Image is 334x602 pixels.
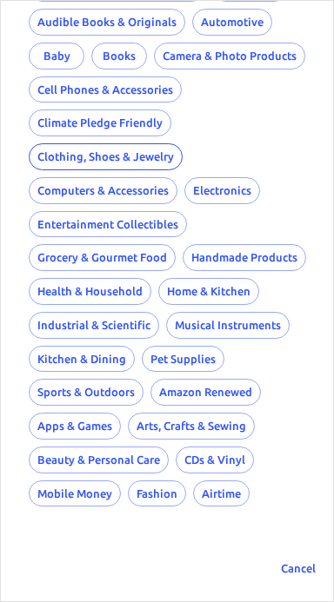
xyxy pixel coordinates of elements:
button: Handmade Products [183,244,306,271]
button: Entertainment Collectibles [29,211,187,238]
button: Industrial & Scientific [29,312,159,339]
button: CDs & Vinyl [176,447,254,473]
button: Kitchen & Dining [29,346,135,373]
button: Grocery & Gourmet Food [29,244,176,271]
button: Pet Supplies [142,346,224,373]
button: Automotive [192,9,272,36]
button: Amazon Renewed [150,379,261,406]
button: Electronics [184,177,260,204]
button: Arts, Crafts & Sewing [128,413,255,440]
button: Climate Pledge Friendly [29,109,171,136]
button: Fashion [128,480,186,507]
button: Cell Phones & Accessories [29,76,182,103]
button: Computers & Accessories [29,177,177,204]
button: Apps & Games [29,413,121,440]
button: Camera & Photo Products [154,43,305,69]
button: Mobile Money [29,480,121,507]
button: Baby [29,43,84,69]
button: Beauty & Personal Care [29,447,169,473]
button: Clothing, Shoes & Jewelry [29,143,183,170]
button: Audible Books & Originals [29,9,185,36]
button: Books [91,43,147,69]
button: Sports & Outdoors [29,379,144,406]
button: Musical Instruments [166,312,290,339]
button: Cancel [271,555,326,582]
button: Airtime [193,480,250,507]
button: Home & Kitchen [158,278,259,305]
button: Health & Household [29,278,151,305]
